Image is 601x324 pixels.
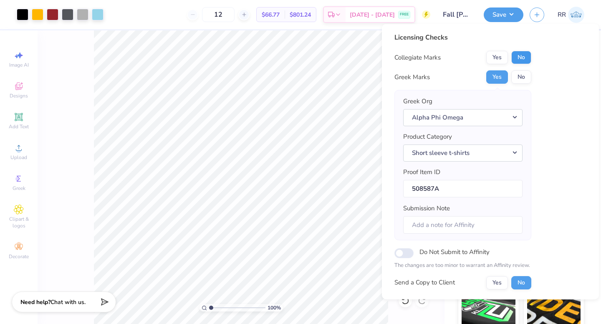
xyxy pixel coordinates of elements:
div: Licensing Checks [394,32,531,42]
span: Image AI [9,62,29,68]
span: Add Text [9,123,29,130]
button: Short sleeve t-shirts [403,144,523,161]
input: – – [202,7,235,22]
img: Rigil Kent Ricardo [568,7,584,23]
div: Collegiate Marks [394,52,441,62]
button: No [511,70,531,84]
button: No [511,51,531,64]
label: Greek Org [403,97,432,106]
input: Untitled Design [437,6,477,23]
button: Save [484,7,523,22]
button: Yes [486,70,508,84]
button: Yes [486,276,508,289]
span: Decorate [9,253,29,260]
span: Upload [10,154,27,161]
span: FREE [400,12,409,17]
strong: Need help? [20,298,51,306]
input: Add a note for Affinity [403,216,523,234]
span: Designs [10,92,28,99]
span: RR [558,10,566,20]
span: 100 % [268,304,281,312]
button: No [511,276,531,289]
label: Proof Item ID [403,167,440,177]
span: [DATE] - [DATE] [350,10,395,19]
span: $66.77 [262,10,280,19]
button: Alpha Phi Omega [403,109,523,126]
span: Greek [13,185,25,192]
a: RR [558,7,584,23]
span: Clipart & logos [4,216,33,229]
p: The changes are too minor to warrant an Affinity review. [394,262,531,270]
span: Chat with us. [51,298,86,306]
button: Yes [486,51,508,64]
div: Greek Marks [394,72,430,82]
label: Product Category [403,132,452,142]
span: $801.24 [290,10,311,19]
div: Send a Copy to Client [394,278,455,287]
label: Do Not Submit to Affinity [419,247,490,257]
label: Submission Note [403,204,450,213]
